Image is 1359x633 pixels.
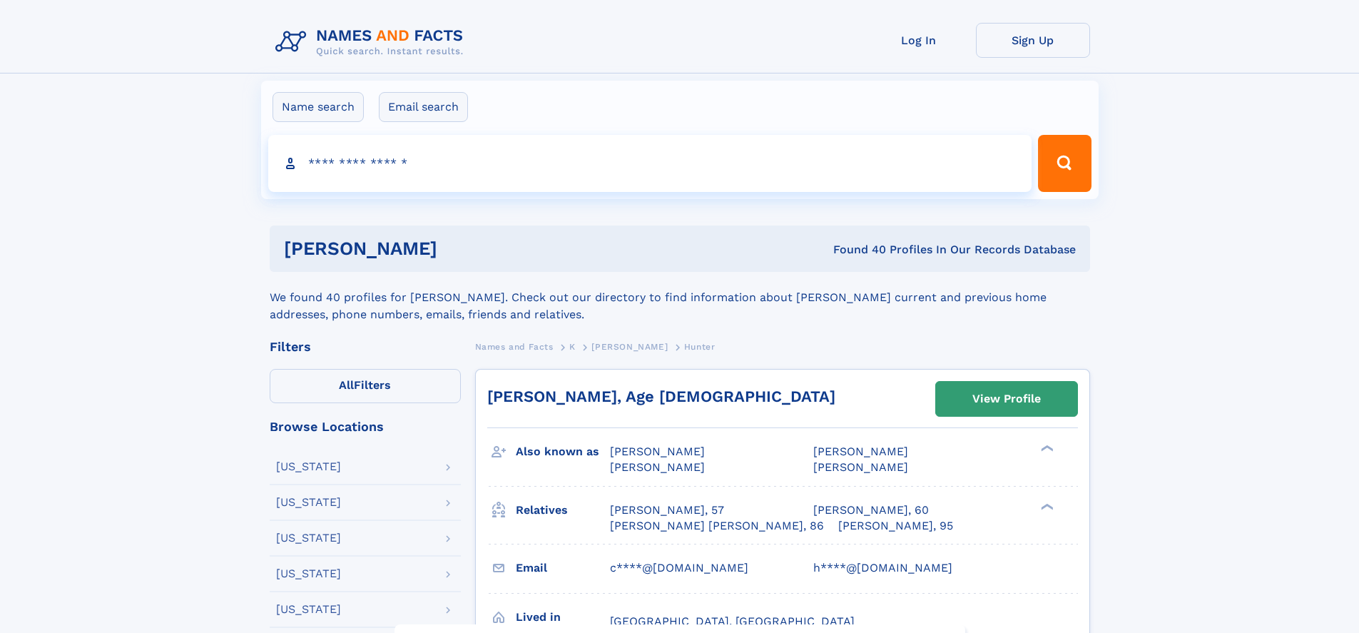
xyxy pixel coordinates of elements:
[339,378,354,392] span: All
[276,532,341,544] div: [US_STATE]
[838,518,953,534] a: [PERSON_NAME], 95
[276,461,341,472] div: [US_STATE]
[276,568,341,579] div: [US_STATE]
[276,604,341,615] div: [US_STATE]
[475,338,554,355] a: Names and Facts
[516,605,610,629] h3: Lived in
[936,382,1077,416] a: View Profile
[684,342,716,352] span: Hunter
[813,460,908,474] span: [PERSON_NAME]
[635,242,1076,258] div: Found 40 Profiles In Our Records Database
[270,369,461,403] label: Filters
[516,556,610,580] h3: Email
[268,135,1032,192] input: search input
[610,460,705,474] span: [PERSON_NAME]
[270,272,1090,323] div: We found 40 profiles for [PERSON_NAME]. Check out our directory to find information about [PERSON...
[487,388,835,405] a: [PERSON_NAME], Age [DEMOGRAPHIC_DATA]
[813,502,929,518] a: [PERSON_NAME], 60
[813,445,908,458] span: [PERSON_NAME]
[1038,135,1091,192] button: Search Button
[270,23,475,61] img: Logo Names and Facts
[972,383,1041,415] div: View Profile
[1037,502,1054,511] div: ❯
[610,614,855,628] span: [GEOGRAPHIC_DATA], [GEOGRAPHIC_DATA]
[976,23,1090,58] a: Sign Up
[569,338,576,355] a: K
[569,342,576,352] span: K
[610,502,724,518] a: [PERSON_NAME], 57
[1037,444,1054,453] div: ❯
[516,440,610,464] h3: Also known as
[610,518,824,534] a: [PERSON_NAME] [PERSON_NAME], 86
[591,338,668,355] a: [PERSON_NAME]
[284,240,636,258] h1: [PERSON_NAME]
[270,420,461,433] div: Browse Locations
[862,23,976,58] a: Log In
[379,92,468,122] label: Email search
[610,445,705,458] span: [PERSON_NAME]
[273,92,364,122] label: Name search
[270,340,461,353] div: Filters
[516,498,610,522] h3: Relatives
[591,342,668,352] span: [PERSON_NAME]
[276,497,341,508] div: [US_STATE]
